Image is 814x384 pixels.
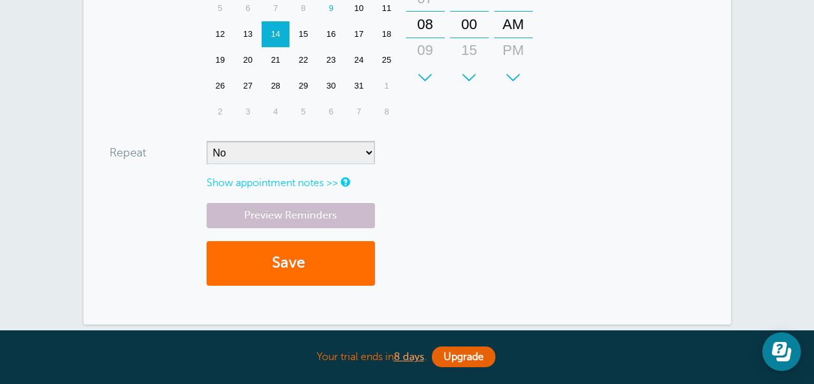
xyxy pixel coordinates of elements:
[289,47,317,73] div: Wednesday, October 22
[262,73,289,99] div: Tuesday, October 28
[410,37,441,63] div: 09
[394,351,424,363] a: 8 days
[207,99,234,125] div: Sunday, November 2
[262,73,289,99] div: 28
[84,343,731,371] div: Your trial ends in .
[762,332,801,371] iframe: Resource center
[317,73,345,99] div: Thursday, October 30
[317,21,345,47] div: 16
[454,12,485,37] div: 00
[289,47,317,73] div: 22
[373,73,401,99] div: Saturday, November 1
[234,47,262,73] div: Monday, October 20
[498,37,529,63] div: PM
[410,12,441,37] div: 08
[207,177,338,189] a: Show appointment notes >>
[289,21,317,47] div: 15
[262,47,289,73] div: Tuesday, October 21
[234,99,262,125] div: 3
[207,99,234,125] div: 2
[262,99,289,125] div: Tuesday, November 4
[454,37,485,63] div: 15
[207,47,234,73] div: Sunday, October 19
[262,99,289,125] div: 4
[341,178,348,186] a: Notes are for internal use only, and are not visible to your clients.
[109,147,146,158] label: Repeat
[373,99,401,125] div: 8
[373,21,401,47] div: 18
[373,47,401,73] div: Saturday, October 25
[317,73,345,99] div: 30
[345,99,373,125] div: 7
[317,47,345,73] div: Thursday, October 23
[262,21,289,47] div: 14
[373,47,401,73] div: 25
[345,21,373,47] div: 17
[373,73,401,99] div: 1
[317,47,345,73] div: 23
[234,21,262,47] div: Monday, October 13
[234,99,262,125] div: Monday, November 3
[345,99,373,125] div: Friday, November 7
[317,99,345,125] div: 6
[262,47,289,73] div: 21
[234,73,262,99] div: 27
[207,241,375,286] button: Save
[345,47,373,73] div: Friday, October 24
[207,73,234,99] div: Sunday, October 26
[345,47,373,73] div: 24
[234,47,262,73] div: 20
[289,99,317,125] div: 5
[207,203,375,228] a: Preview Reminders
[207,73,234,99] div: 26
[432,347,495,367] a: Upgrade
[207,47,234,73] div: 19
[373,21,401,47] div: Saturday, October 18
[207,21,234,47] div: 12
[317,21,345,47] div: Thursday, October 16
[289,99,317,125] div: Wednesday, November 5
[345,73,373,99] div: 31
[345,21,373,47] div: Friday, October 17
[262,21,289,47] div: Tuesday, October 14
[289,73,317,99] div: Wednesday, October 29
[345,73,373,99] div: Friday, October 31
[207,21,234,47] div: Sunday, October 12
[234,21,262,47] div: 13
[289,21,317,47] div: Wednesday, October 15
[317,99,345,125] div: Thursday, November 6
[289,73,317,99] div: 29
[498,12,529,37] div: AM
[234,73,262,99] div: Monday, October 27
[373,99,401,125] div: Saturday, November 8
[410,63,441,89] div: 10
[454,63,485,89] div: 30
